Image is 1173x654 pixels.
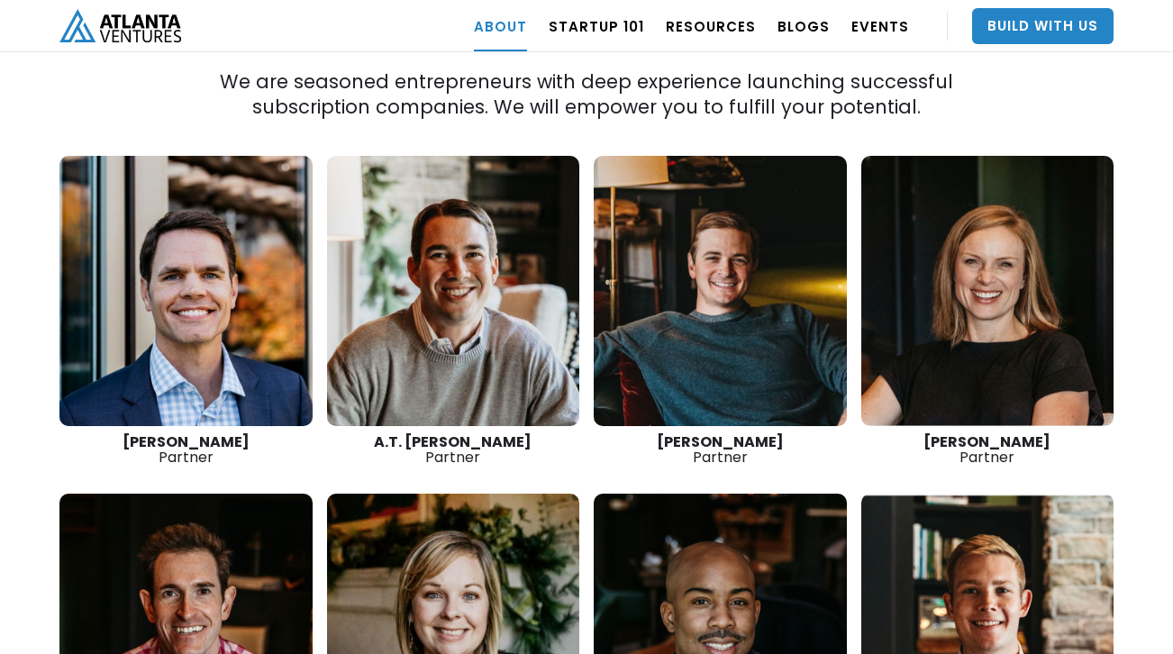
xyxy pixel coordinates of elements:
[666,1,756,51] a: RESOURCES
[923,431,1050,452] strong: [PERSON_NAME]
[972,8,1114,44] a: Build With Us
[861,434,1114,465] div: Partner
[374,431,532,452] strong: A.T. [PERSON_NAME]
[549,1,644,51] a: Startup 101
[777,1,830,51] a: BLOGS
[594,434,847,465] div: Partner
[851,1,909,51] a: EVENTS
[657,431,784,452] strong: [PERSON_NAME]
[474,1,527,51] a: ABOUT
[59,434,313,465] div: Partner
[123,431,250,452] strong: [PERSON_NAME]
[327,434,580,465] div: Partner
